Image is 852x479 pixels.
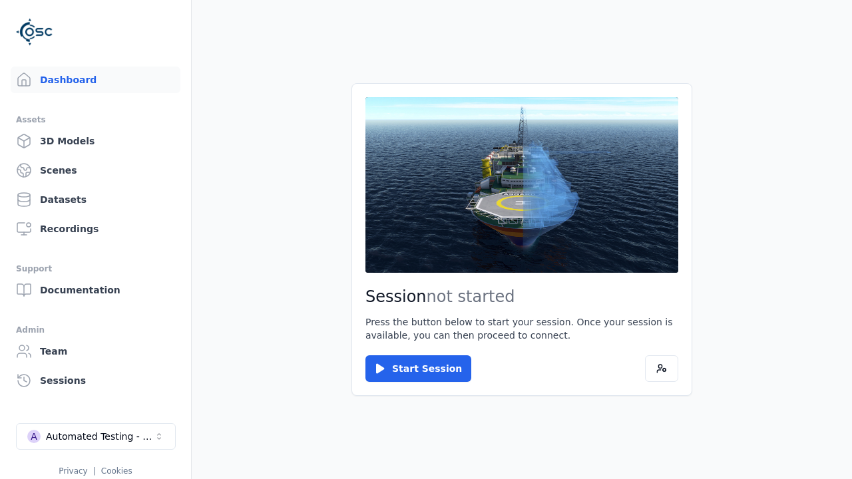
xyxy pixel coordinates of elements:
a: 3D Models [11,128,180,154]
a: Datasets [11,186,180,213]
button: Select a workspace [16,423,176,450]
h2: Session [365,286,678,307]
div: Support [16,261,175,277]
div: A [27,430,41,443]
span: | [93,466,96,476]
a: Recordings [11,216,180,242]
a: Scenes [11,157,180,184]
a: Privacy [59,466,87,476]
div: Admin [16,322,175,338]
a: Team [11,338,180,365]
a: Sessions [11,367,180,394]
p: Press the button below to start your session. Once your session is available, you can then procee... [365,315,678,342]
img: Logo [16,13,53,51]
div: Automated Testing - Playwright [46,430,154,443]
div: Assets [16,112,175,128]
button: Start Session [365,355,471,382]
a: Documentation [11,277,180,303]
a: Dashboard [11,67,180,93]
span: not started [427,287,515,306]
a: Cookies [101,466,132,476]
